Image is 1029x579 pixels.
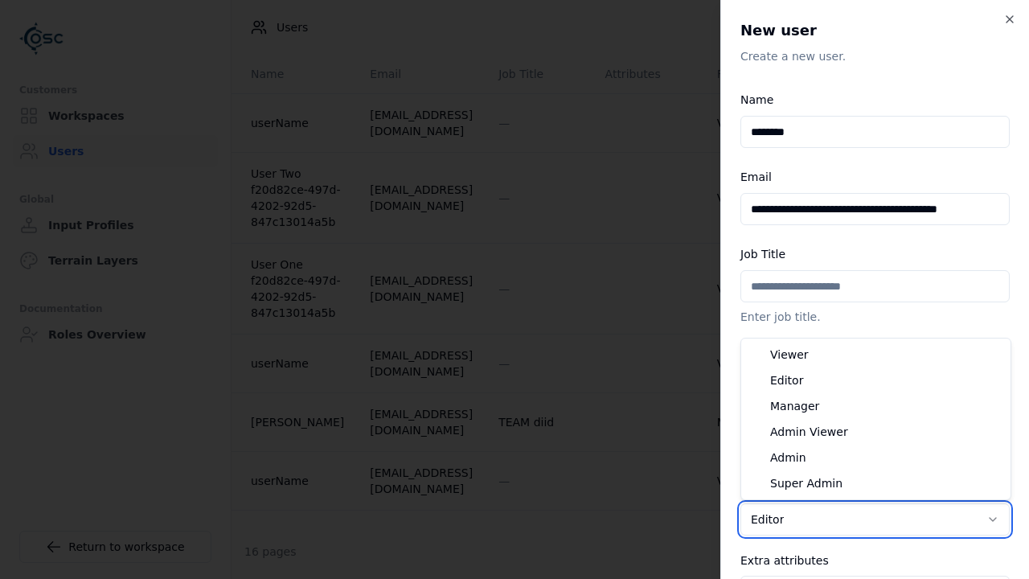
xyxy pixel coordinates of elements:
span: Admin Viewer [770,424,848,440]
span: Super Admin [770,475,842,491]
span: Admin [770,450,806,466]
span: Editor [770,372,803,388]
span: Manager [770,398,819,414]
span: Viewer [770,347,809,363]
